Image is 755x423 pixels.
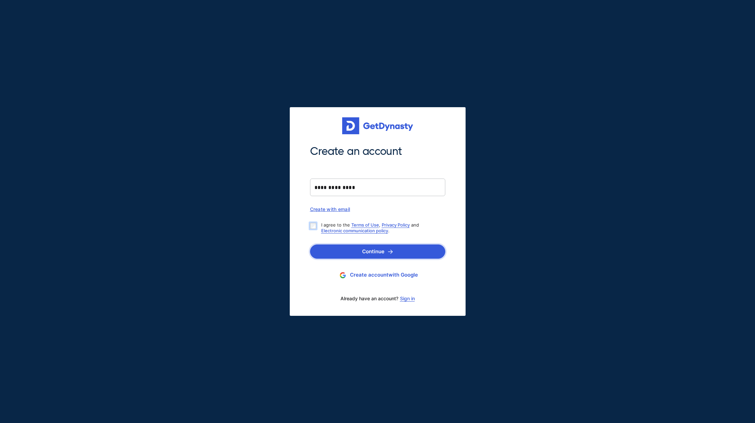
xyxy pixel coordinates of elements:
p: I agree to the , and . [321,222,440,234]
a: Terms of Use [351,222,379,228]
div: Create with email [310,206,445,212]
button: Continue [310,244,445,259]
span: Create an account [310,144,445,159]
a: Electronic communication policy [321,228,388,233]
a: Sign in [400,296,415,301]
button: Create accountwith Google [310,269,445,281]
a: Privacy Policy [382,222,410,228]
img: Get started for free with Dynasty Trust Company [342,117,413,134]
div: Already have an account? [310,291,445,306]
